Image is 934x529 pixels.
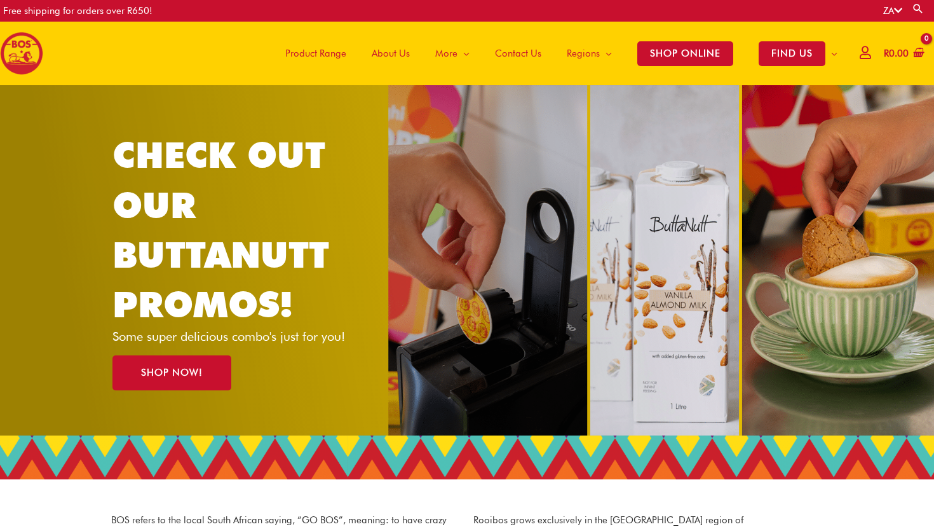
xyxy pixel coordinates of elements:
[759,41,825,66] span: FIND US
[567,34,600,72] span: Regions
[883,5,902,17] a: ZA
[482,22,554,85] a: Contact Us
[112,330,367,343] p: Some super delicious combo's just for you!
[112,134,329,326] a: CHECK OUT OUR BUTTANUTT PROMOS!
[625,22,746,85] a: SHOP ONLINE
[881,39,924,68] a: View Shopping Cart, empty
[435,34,457,72] span: More
[141,368,203,378] span: SHOP NOW!
[285,34,346,72] span: Product Range
[359,22,423,85] a: About Us
[637,41,733,66] span: SHOP ONLINE
[912,3,924,15] a: Search button
[372,34,410,72] span: About Us
[273,22,359,85] a: Product Range
[263,22,850,85] nav: Site Navigation
[554,22,625,85] a: Regions
[495,34,541,72] span: Contact Us
[884,48,889,59] span: R
[112,355,231,390] a: SHOP NOW!
[423,22,482,85] a: More
[884,48,909,59] bdi: 0.00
